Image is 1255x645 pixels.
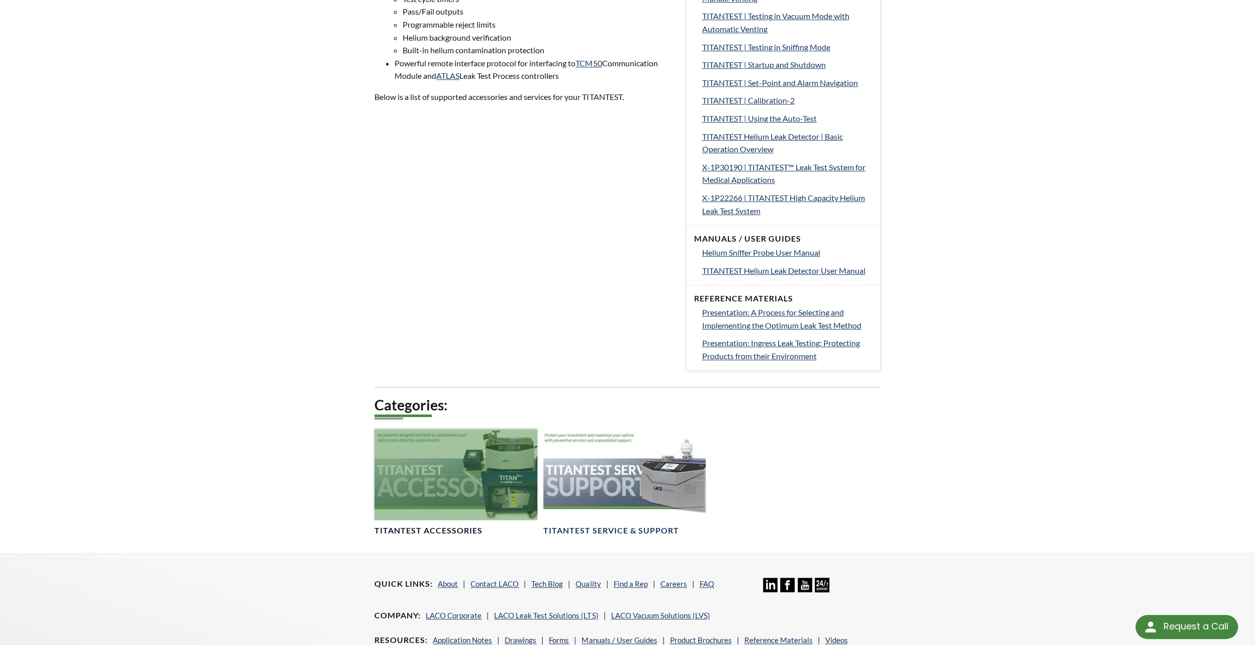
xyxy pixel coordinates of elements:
span: X-1P30190 | TITANTEST™ Leak Test System for Medical Applications [702,162,865,185]
li: Pass/Fail outputs [403,5,673,18]
img: round button [1142,619,1159,635]
a: Presentation: A Process for Selecting and Implementing the Optimum Leak Test Method [702,306,872,332]
h4: Manuals / User Guides [694,234,872,244]
a: 24/7 Support [815,585,829,594]
span: X-1P22266 | TITANTEST High Capacity Helium Leak Test System [702,193,865,216]
a: Reference Materials [744,635,812,644]
span: TITANTEST Helium Leak Detector | Basic Operation Overview [702,132,843,154]
h4: TITANTEST Service & Support [543,525,679,536]
a: LACO Leak Test Solutions (LTS) [494,611,598,620]
li: Powerful remote interface protocol for interfacing to Communication Module and Leak Test Process ... [395,57,673,82]
a: TCM50 [575,58,602,68]
h4: Quick Links [374,579,433,589]
a: Tech Blog [531,579,563,588]
a: LACO Vacuum Solutions (LVS) [611,611,710,620]
span: TITANTEST | Calibration-2 [702,95,795,105]
span: Helium Sniffer Probe User Manual [702,248,820,257]
a: TITANTEST | Calibration-2 [702,94,872,107]
a: Helium Sniffer Probe User Manual [702,246,872,259]
a: Careers [660,579,687,588]
span: TITANTEST | Set-Point and Alarm Navigation [702,78,858,87]
span: TITANTEST | Using the Auto-Test [702,114,817,123]
h4: TITANTEST ACCESSORIES [374,525,482,536]
a: ATLAS [436,71,459,80]
h4: Reference Materials [694,293,872,304]
li: Programmable reject limits [403,18,673,31]
div: Request a Call [1135,615,1238,639]
span: Presentation: Ingress Leak Testing: Protecting Products from their Environment [702,338,860,361]
h2: Categories: [374,396,880,414]
a: Quality [575,579,601,588]
a: TITANTEST | Set-Point and Alarm Navigation [702,76,872,89]
a: About [438,579,458,588]
span: TITANTEST Helium Leak Detector User Manual [702,266,865,275]
a: Videos [825,635,847,644]
a: TITANTEST | Startup and Shutdown [702,58,872,71]
span: TITANTEST | Startup and Shutdown [702,60,826,69]
p: Below is a list of supported accessories and services for your TITANTEST. [374,90,673,103]
a: FAQ [699,579,714,588]
a: Presentation: Ingress Leak Testing: Protecting Products from their Environment [702,337,872,362]
div: Request a Call [1163,615,1228,638]
a: Product Brochures [669,635,731,644]
span: Presentation: A Process for Selecting and Implementing the Optimum Leak Test Method [702,307,861,330]
a: X-1P22266 | TITANTEST High Capacity Helium Leak Test System [702,191,872,217]
a: Contact LACO [470,579,519,588]
h4: Company [374,610,421,621]
a: LACO Corporate [426,611,481,620]
a: TITANTEST Helium Leak Detector User Manual [702,264,872,277]
a: TITANTEST Service & Support headerTITANTEST Service & Support [543,429,706,536]
li: Helium background verification [403,31,673,44]
a: Drawings [505,635,536,644]
span: TITANTEST | Testing in Vacuum Mode with Automatic Venting [702,11,849,34]
span: TITANTEST | Testing in Sniffing Mode [702,42,830,52]
a: Manuals / User Guides [582,635,657,644]
a: TITANTEST | Testing in Vacuum Mode with Automatic Venting [702,10,872,35]
a: TITANTEST | Using the Auto-Test [702,112,872,125]
li: Built-in helium contamination protection [403,44,673,57]
a: Application Notes [433,635,492,644]
img: 24/7 Support Icon [815,578,829,592]
a: TITANTEST Helium Leak Detector | Basic Operation Overview [702,130,872,156]
a: TITANTEST | Testing in Sniffing Mode [702,41,872,54]
a: TITANTEST Accessories headerTITANTEST ACCESSORIES [374,429,537,536]
a: Find a Rep [613,579,647,588]
a: X-1P30190 | TITANTEST™ Leak Test System for Medical Applications [702,161,872,186]
a: Forms [549,635,569,644]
